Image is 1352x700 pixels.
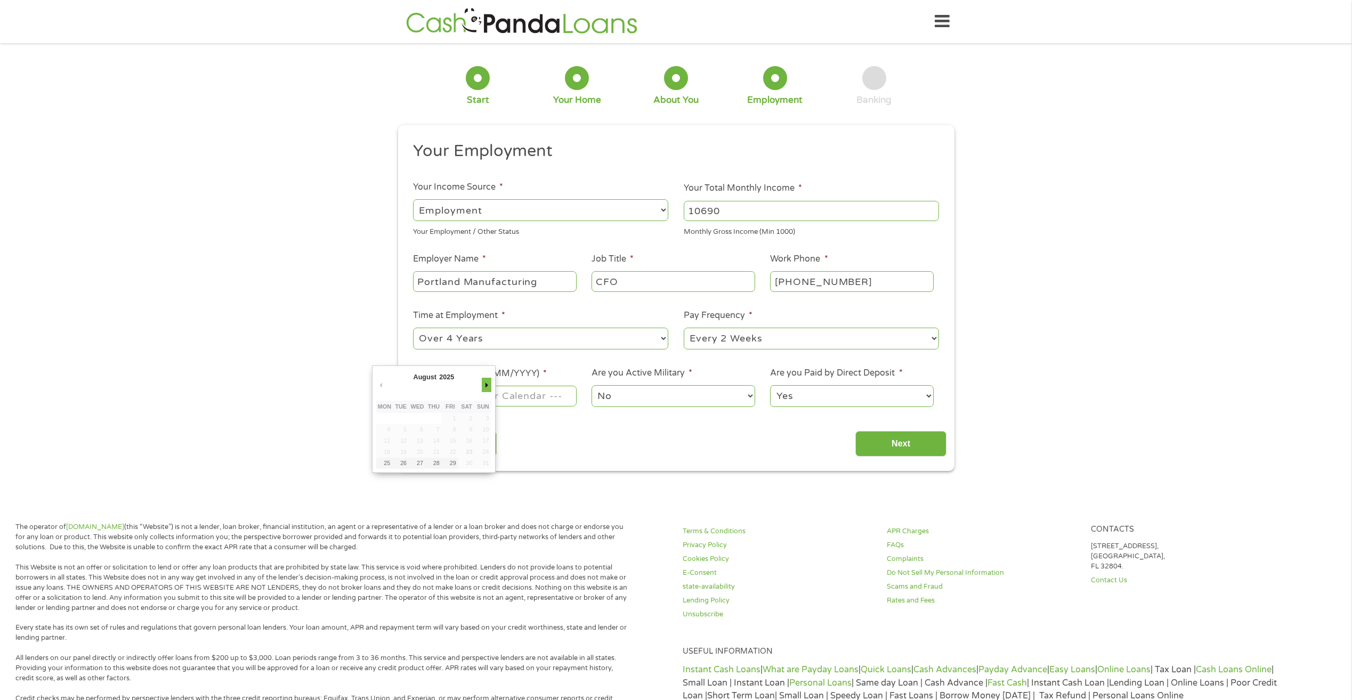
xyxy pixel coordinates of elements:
abbr: Monday [378,403,391,410]
a: Fast Cash [987,678,1027,688]
a: Unsubscribe [683,609,874,620]
a: FAQs [887,540,1078,550]
input: Cashier [592,271,755,291]
a: Lending Policy [683,596,874,606]
input: 1800 [684,201,939,221]
a: Terms & Conditions [683,526,874,536]
label: Time at Employment [413,310,505,321]
abbr: Thursday [428,403,440,410]
h4: Contacts [1091,525,1282,535]
a: state-availability [683,582,874,592]
a: Privacy Policy [683,540,874,550]
abbr: Friday [446,403,455,410]
a: [DOMAIN_NAME] [66,523,124,531]
a: Scams and Fraud [887,582,1078,592]
img: GetLoanNow Logo [403,6,641,37]
p: The operator of (this “Website”) is not a lender, loan broker, financial institution, an agent or... [15,522,628,552]
a: Instant Cash Loans [683,664,760,675]
a: Online Loans [1097,664,1151,675]
label: Are you Paid by Direct Deposit [770,368,902,379]
a: Rates and Fees [887,596,1078,606]
button: Next Month [482,378,491,392]
input: Next [855,431,946,457]
abbr: Sunday [477,403,489,410]
div: About You [653,94,699,106]
label: Your Income Source [413,182,503,193]
div: Banking [856,94,892,106]
abbr: Tuesday [395,403,407,410]
a: Cash Loans Online [1196,664,1272,675]
a: Contact Us [1091,575,1282,585]
div: 2025 [438,370,456,384]
abbr: Saturday [461,403,472,410]
a: Cookies Policy [683,554,874,564]
label: Job Title [592,254,634,265]
button: 29 [442,458,458,469]
div: Your Home [553,94,601,106]
a: Payday Advance [978,664,1047,675]
button: 27 [409,458,426,469]
p: [STREET_ADDRESS], [GEOGRAPHIC_DATA], FL 32804. [1091,541,1282,572]
div: Start [467,94,489,106]
h4: Useful Information [683,647,1282,657]
div: August [412,370,438,384]
a: Complaints [887,554,1078,564]
input: Walmart [413,271,576,291]
button: 28 [425,458,442,469]
a: What are Payday Loans [763,664,859,675]
label: Work Phone [770,254,828,265]
a: APR Charges [887,526,1078,536]
label: Are you Active Military [592,368,692,379]
p: This Website is not an offer or solicitation to lend or offer any loan products that are prohibit... [15,563,628,613]
a: E-Consent [683,568,874,578]
div: Your Employment / Other Status [413,223,668,238]
button: Previous Month [376,378,386,392]
a: Quick Loans [861,664,911,675]
div: Employment [747,94,803,106]
div: Monthly Gross Income (Min 1000) [684,223,939,238]
p: Every state has its own set of rules and regulations that govern personal loan lenders. Your loan... [15,623,628,643]
label: Your Total Monthly Income [684,183,802,194]
input: (231) 754-4010 [770,271,933,291]
button: 25 [376,458,393,469]
button: 26 [393,458,409,469]
a: Personal Loans [789,678,852,688]
abbr: Wednesday [410,403,424,410]
label: Employer Name [413,254,486,265]
p: All lenders on our panel directly or indirectly offer loans from $200 up to $3,000. Loan periods ... [15,653,628,683]
a: Cash Advances [913,664,976,675]
a: Easy Loans [1049,664,1095,675]
h2: Your Employment [413,141,931,162]
label: Pay Frequency [684,310,752,321]
a: Do Not Sell My Personal Information [887,568,1078,578]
